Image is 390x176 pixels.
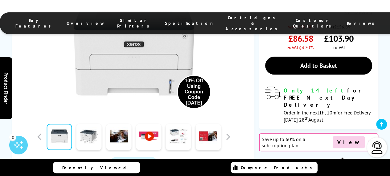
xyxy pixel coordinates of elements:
[165,20,213,26] span: Specification
[181,78,207,106] div: 10% Off Using Coupon Code [DATE]
[340,157,345,162] sup: Cost per page
[305,115,308,121] sup: th
[259,157,378,164] div: Toner Cartridge Costs
[9,134,16,140] div: 2
[284,109,370,123] span: Order in the next for Free Delivery [DATE] 28 August!
[265,57,372,75] a: Add to Basket
[3,72,9,104] span: Product Finder
[293,18,335,29] span: Customer Questions
[288,33,313,44] span: £86.58
[117,18,153,29] span: Similar Printers
[67,20,105,26] span: Overview
[371,141,383,154] img: user-headset-light.svg
[265,87,372,122] div: modal_delivery
[241,165,315,170] span: Compare Products
[347,20,378,26] span: Reviews
[284,87,347,94] span: Only 14 left
[333,136,365,148] span: View
[324,33,354,44] span: £103.90
[286,44,313,50] span: ex VAT @ 20%
[284,87,372,108] div: for FREE Next Day Delivery
[231,162,318,173] a: Compare Products
[225,15,281,32] span: Cartridges & Accessories
[332,44,345,50] span: inc VAT
[262,136,331,148] span: Save up to 60% on a subscription plan
[62,165,132,170] span: Recently Viewed
[15,18,54,29] span: Key Features
[319,109,336,116] span: 1h, 10m
[110,157,158,170] a: Product_All_Videos
[53,162,140,173] a: Recently Viewed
